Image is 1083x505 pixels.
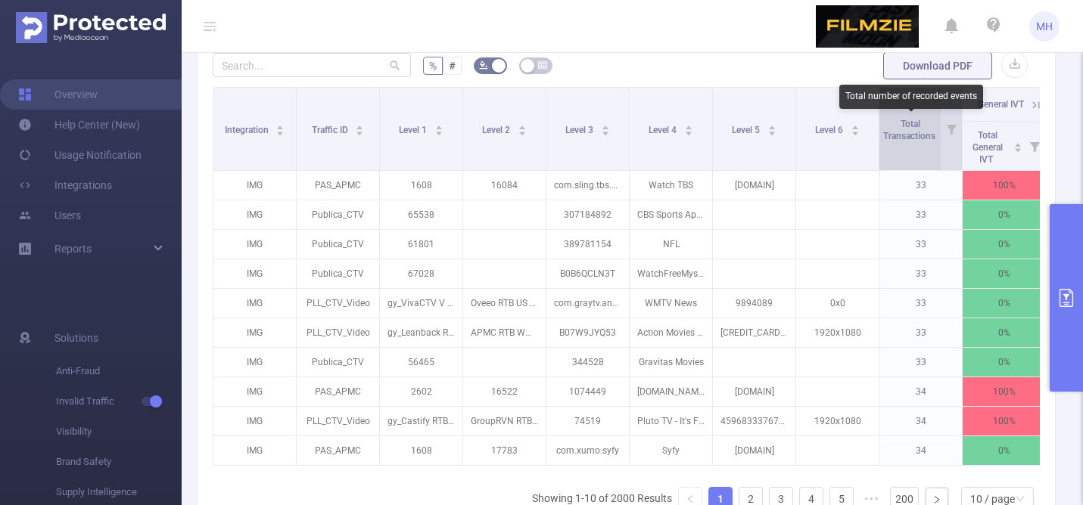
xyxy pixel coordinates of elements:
[380,259,462,288] p: 67028
[54,323,98,353] span: Solutions
[380,377,462,406] p: 2602
[630,318,712,347] p: Action Movies & TV by [PERSON_NAME]
[463,377,546,406] p: 16522
[630,200,712,229] p: CBS Sports App: Scores & News
[213,259,296,288] p: IMG
[963,289,1045,318] p: 0%
[630,259,712,288] p: WatchFreeMysteryFlix
[630,230,712,259] p: NFL
[732,125,762,135] span: Level 5
[851,129,859,134] i: icon: caret-down
[380,230,462,259] p: 61801
[297,259,379,288] p: Publica_CTV
[963,230,1045,259] p: 0%
[380,318,462,347] p: gy_Leanback RTB AE WW USDC [DATE]
[356,123,364,128] i: icon: caret-up
[276,123,285,128] i: icon: caret-up
[767,129,776,134] i: icon: caret-down
[380,407,462,435] p: gy_Castify RTB AE US USDC [DATE]
[879,407,962,435] p: 34
[630,289,712,318] p: WMTV News
[54,243,92,255] span: Reports
[356,129,364,134] i: icon: caret-down
[713,407,795,435] p: 459683337671206
[546,407,629,435] p: 74519
[767,123,776,128] i: icon: caret-up
[839,85,983,109] div: Total number of recorded events
[56,447,182,477] span: Brand Safety
[963,200,1045,229] p: 0%
[851,123,859,128] i: icon: caret-up
[380,436,462,465] p: 1608
[213,171,296,200] p: IMG
[399,125,429,135] span: Level 1
[1014,146,1022,150] i: icon: caret-down
[18,200,81,231] a: Users
[601,123,610,132] div: Sort
[482,125,512,135] span: Level 2
[932,495,941,504] i: icon: right
[297,230,379,259] p: Publica_CTV
[297,171,379,200] p: PAS_APMC
[963,259,1045,288] p: 0%
[463,171,546,200] p: 16084
[518,129,526,134] i: icon: caret-down
[449,60,456,72] span: #
[879,289,962,318] p: 33
[275,123,285,132] div: Sort
[684,123,693,132] div: Sort
[713,377,795,406] p: [DOMAIN]
[1024,122,1045,170] i: Filter menu
[213,436,296,465] p: IMG
[963,348,1045,376] p: 0%
[518,123,526,128] i: icon: caret-up
[429,60,437,72] span: %
[213,377,296,406] p: IMG
[1036,11,1053,42] span: MH
[213,200,296,229] p: IMG
[213,348,296,376] p: IMG
[213,407,296,435] p: IMG
[225,125,271,135] span: Integration
[713,436,795,465] p: [DOMAIN]
[815,125,845,135] span: Level 6
[879,200,962,229] p: 33
[879,377,962,406] p: 34
[213,318,296,347] p: IMG
[463,318,546,347] p: APMC RTB WW USDC H [DATE] - 1608
[649,125,679,135] span: Level 4
[56,417,182,447] span: Visibility
[879,348,962,376] p: 33
[380,289,462,318] p: gy_VivaCTV V $5 AE WW USDC [DATE]
[796,407,879,435] p: 1920x1080
[546,348,629,376] p: 344528
[565,125,596,135] span: Level 3
[686,494,695,503] i: icon: left
[851,123,860,132] div: Sort
[434,129,443,134] i: icon: caret-down
[963,377,1045,406] p: 100%
[963,407,1045,435] p: 100%
[546,436,629,465] p: com.xumo.syfy
[630,436,712,465] p: Syfy
[879,436,962,465] p: 34
[213,289,296,318] p: IMG
[546,230,629,259] p: 389781154
[684,123,692,128] i: icon: caret-up
[630,348,712,376] p: Gravitas Movies
[713,289,795,318] p: 9894089
[546,377,629,406] p: 1074449
[380,348,462,376] p: 56465
[973,130,1003,165] span: Total General IVT
[297,318,379,347] p: PLL_CTV_Video
[883,119,938,141] span: Total Transactions
[941,88,962,170] i: Filter menu
[463,436,546,465] p: 17783
[16,12,166,43] img: Protected Media
[796,289,879,318] p: 0x0
[879,171,962,200] p: 33
[883,52,992,79] button: Download PDF
[297,407,379,435] p: PLL_CTV_Video
[434,123,443,128] i: icon: caret-up
[463,289,546,318] p: Oveeo RTB US USDC H [DATE] - 914478353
